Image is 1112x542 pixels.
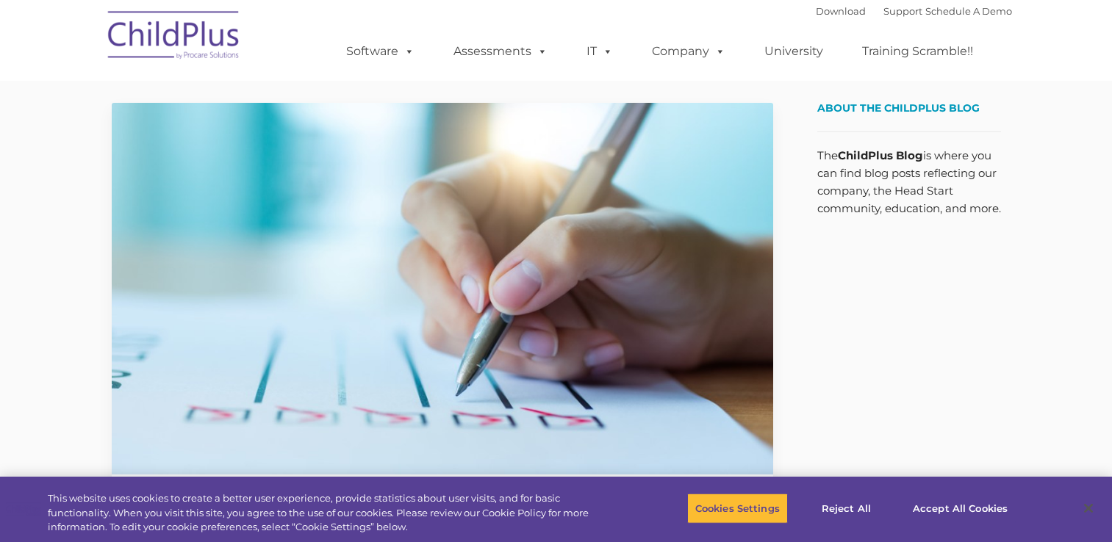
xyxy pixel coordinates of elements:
button: Close [1072,492,1105,524]
a: Download [816,5,866,17]
strong: ChildPlus Blog [838,148,923,162]
div: This website uses cookies to create a better user experience, provide statistics about user visit... [48,491,611,535]
a: Schedule A Demo [925,5,1012,17]
a: Assessments [439,37,562,66]
a: Software [331,37,429,66]
img: Efficiency Boost: ChildPlus Online's Enhanced Family Pre-Application Process - Streamlining Appli... [112,103,773,474]
font: | [816,5,1012,17]
button: Accept All Cookies [905,493,1016,524]
a: IT [572,37,628,66]
img: ChildPlus by Procare Solutions [101,1,248,74]
a: University [750,37,838,66]
span: About the ChildPlus Blog [817,101,980,115]
a: Company [637,37,740,66]
button: Cookies Settings [687,493,788,524]
a: Support [883,5,922,17]
a: Training Scramble!! [847,37,988,66]
p: The is where you can find blog posts reflecting our company, the Head Start community, education,... [817,147,1001,217]
button: Reject All [800,493,892,524]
